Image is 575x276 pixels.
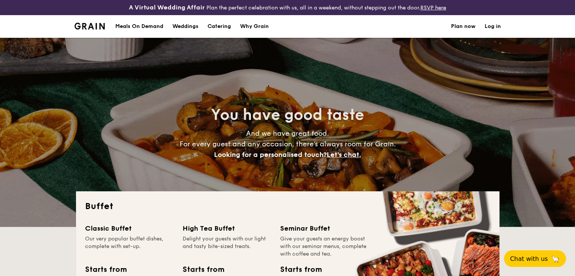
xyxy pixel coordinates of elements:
[510,255,548,262] span: Chat with us
[420,5,446,11] a: RSVP here
[85,235,174,258] div: Our very popular buffet dishes, complete with set-up.
[504,250,566,267] button: Chat with us🦙
[551,254,560,263] span: 🦙
[74,23,105,29] a: Logotype
[214,150,327,159] span: Looking for a personalised touch?
[168,15,203,38] a: Weddings
[280,223,369,234] div: Seminar Buffet
[111,15,168,38] a: Meals On Demand
[172,15,198,38] div: Weddings
[240,15,269,38] div: Why Grain
[236,15,273,38] a: Why Grain
[96,3,479,12] div: Plan the perfect celebration with us, all in a weekend, without stepping out the door.
[208,15,231,38] h1: Catering
[129,3,205,12] h4: A Virtual Wedding Affair
[183,264,224,275] div: Starts from
[211,106,364,124] span: You have good taste
[85,223,174,234] div: Classic Buffet
[451,15,476,38] a: Plan now
[203,15,236,38] a: Catering
[280,264,321,275] div: Starts from
[485,15,501,38] a: Log in
[115,15,163,38] div: Meals On Demand
[183,223,271,234] div: High Tea Buffet
[74,23,105,29] img: Grain
[183,235,271,258] div: Delight your guests with our light and tasty bite-sized treats.
[180,129,396,159] span: And we have great food. For every guest and any occasion, there’s always room for Grain.
[85,200,490,212] h2: Buffet
[327,150,361,159] span: Let's chat.
[280,235,369,258] div: Give your guests an energy boost with our seminar menus, complete with coffee and tea.
[85,264,126,275] div: Starts from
